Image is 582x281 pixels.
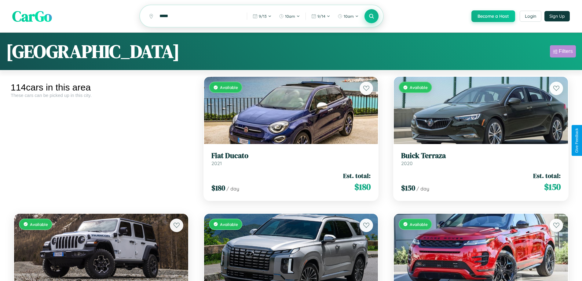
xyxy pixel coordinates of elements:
[250,11,275,21] button: 9/13
[211,160,222,166] span: 2021
[401,183,415,193] span: $ 150
[285,14,295,19] span: 10am
[6,39,180,64] h1: [GEOGRAPHIC_DATA]
[211,183,225,193] span: $ 180
[12,6,52,26] span: CarGo
[220,85,238,90] span: Available
[11,93,192,98] div: These cars can be picked up in this city.
[575,128,579,153] div: Give Feedback
[308,11,333,21] button: 9/14
[410,222,428,227] span: Available
[533,171,561,180] span: Est. total:
[259,14,267,19] span: 9 / 13
[211,151,371,160] h3: Fiat Ducato
[520,11,541,22] button: Login
[410,85,428,90] span: Available
[471,10,515,22] button: Become a Host
[211,151,371,166] a: Fiat Ducato2021
[401,151,561,160] h3: Buick Terraza
[11,82,192,93] div: 114 cars in this area
[559,48,573,54] div: Filters
[550,45,576,57] button: Filters
[317,14,325,19] span: 9 / 14
[354,181,371,193] span: $ 180
[335,11,362,21] button: 10am
[220,222,238,227] span: Available
[276,11,303,21] button: 10am
[544,181,561,193] span: $ 150
[30,222,48,227] span: Available
[401,160,413,166] span: 2020
[401,151,561,166] a: Buick Terraza2020
[416,186,429,192] span: / day
[343,171,371,180] span: Est. total:
[226,186,239,192] span: / day
[544,11,570,21] button: Sign Up
[344,14,354,19] span: 10am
